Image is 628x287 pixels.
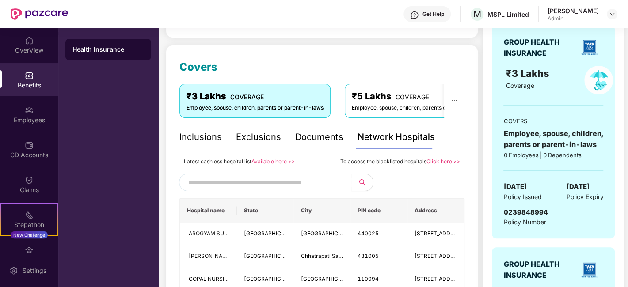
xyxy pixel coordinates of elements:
img: svg+xml;base64,PHN2ZyBpZD0iQmVuZWZpdHMiIHhtbG5zPSJodHRwOi8vd3d3LnczLm9yZy8yMDAwL3N2ZyIgd2lkdGg9Ij... [25,71,34,80]
span: 0239848994 [503,208,548,216]
div: Exclusions [236,130,281,144]
div: Settings [20,266,49,275]
div: MSPL Limited [487,10,529,19]
span: Latest cashless hospital list [184,158,251,165]
img: svg+xml;base64,PHN2ZyB4bWxucz0iaHR0cDovL3d3dy53My5vcmcvMjAwMC9zdmciIHdpZHRoPSIyMSIgaGVpZ2h0PSIyMC... [25,211,34,219]
td: 34, Sita Nagar, Wardha Road [407,223,464,245]
span: ellipsis [451,98,457,104]
span: [PERSON_NAME][GEOGRAPHIC_DATA] Arthroscopy & Orthopedic Superspeciality Center [189,253,413,259]
div: Get Help [422,11,444,18]
img: svg+xml;base64,PHN2ZyBpZD0iSG9tZSIgeG1sbnM9Imh0dHA6Ly93d3cudzMub3JnLzIwMDAvc3ZnIiB3aWR0aD0iMjAiIG... [25,36,34,45]
span: To access the blacklisted hospitals [340,158,426,165]
span: [STREET_ADDRESS] [415,230,466,237]
span: GOPAL NURSING HOME AND [GEOGRAPHIC_DATA] [189,276,319,282]
td: Shri Swami Samarth Hospital Arthroscopy & Orthopedic Superspeciality Center [180,245,237,268]
div: ₹3 Lakhs [186,90,324,103]
img: svg+xml;base64,PHN2ZyBpZD0iQ0RfQWNjb3VudHMiIGRhdGEtbmFtZT0iQ0QgQWNjb3VudHMiIHhtbG5zPSJodHRwOi8vd3... [25,141,34,150]
span: 440025 [358,230,379,237]
span: AROGYAM SUPER SPECIALITY HOSPITAL [189,230,293,237]
th: State [237,199,294,223]
div: GROUP HEALTH INSURANCE [503,37,575,59]
img: svg+xml;base64,PHN2ZyBpZD0iSGVscC0zMngzMiIgeG1sbnM9Imh0dHA6Ly93d3cudzMub3JnLzIwMDAvc3ZnIiB3aWR0aD... [410,11,419,19]
td: Maharashtra [237,223,294,245]
span: Coverage [506,82,534,89]
img: insurerLogo [578,36,601,59]
img: svg+xml;base64,PHN2ZyBpZD0iRW1wbG95ZWVzIiB4bWxucz0iaHR0cDovL3d3dy53My5vcmcvMjAwMC9zdmciIHdpZHRoPS... [25,106,34,115]
span: M [473,9,481,19]
th: Hospital name [180,199,237,223]
div: Inclusions [179,130,222,144]
span: COVERAGE [230,93,264,101]
td: Nagpur [293,223,350,245]
th: PIN code [350,199,407,223]
a: Click here >> [426,158,460,165]
span: [GEOGRAPHIC_DATA] [244,253,299,259]
img: svg+xml;base64,PHN2ZyBpZD0iRW5kb3JzZW1lbnRzIiB4bWxucz0iaHR0cDovL3d3dy53My5vcmcvMjAwMC9zdmciIHdpZH... [25,245,34,254]
div: 0 Employees | 0 Dependents [503,151,603,159]
td: Plot No.11 Sarve No.3/4 Beed by pass Satara parisar Mustafabad, Amdar Road Satara Parisar Session... [407,245,464,268]
span: 431005 [358,253,379,259]
span: search [351,179,373,186]
td: Maharashtra [237,245,294,268]
th: City [293,199,350,223]
div: Employee, spouse, children, parents or parent-in-laws [186,104,324,112]
div: New Challenge [11,231,48,238]
div: Admin [548,15,599,22]
span: Policy Issued [503,192,541,202]
div: Health Insurance [72,45,144,54]
img: svg+xml;base64,PHN2ZyBpZD0iRHJvcGRvd24tMzJ4MzIiIHhtbG5zPSJodHRwOi8vd3d3LnczLm9yZy8yMDAwL3N2ZyIgd2... [609,11,616,18]
img: New Pazcare Logo [11,8,68,20]
a: Available here >> [251,158,295,165]
div: [PERSON_NAME] [548,7,599,15]
span: Chhatrapati Sambhajinagar [301,253,369,259]
span: [GEOGRAPHIC_DATA] [244,276,299,282]
div: GROUP HEALTH INSURANCE [503,259,575,281]
span: Hospital name [187,207,230,214]
span: Address [415,207,457,214]
div: COVERS [503,117,603,125]
img: svg+xml;base64,PHN2ZyBpZD0iU2V0dGluZy0yMHgyMCIgeG1sbnM9Imh0dHA6Ly93d3cudzMub3JnLzIwMDAvc3ZnIiB3aW... [9,266,18,275]
img: svg+xml;base64,PHN2ZyBpZD0iQ2xhaW0iIHhtbG5zPSJodHRwOi8vd3d3LnczLm9yZy8yMDAwL3N2ZyIgd2lkdGg9IjIwIi... [25,176,34,185]
span: 110094 [358,276,379,282]
button: ellipsis [444,84,464,117]
img: policyIcon [584,66,613,94]
span: [GEOGRAPHIC_DATA] [244,230,299,237]
span: ₹3 Lakhs [506,68,552,79]
div: Employee, spouse, children, parents or parent-in-laws [503,128,603,150]
span: [GEOGRAPHIC_DATA] [301,276,356,282]
div: Documents [295,130,343,144]
td: AROGYAM SUPER SPECIALITY HOSPITAL [180,223,237,245]
div: Network Hospitals [358,130,435,144]
span: Policy Number [503,218,546,226]
span: [DATE] [566,181,589,192]
div: Employee, spouse, children, parents or parent-in-laws [352,104,489,112]
span: Policy Expiry [566,192,603,202]
button: search [351,174,373,191]
span: [GEOGRAPHIC_DATA] [301,230,356,237]
span: [STREET_ADDRESS] [415,276,466,282]
span: Covers [179,60,217,73]
td: Chhatrapati Sambhajinagar [293,245,350,268]
span: [DATE] [503,181,526,192]
span: COVERAGE [396,93,429,101]
div: ₹5 Lakhs [352,90,489,103]
img: insurerLogo [578,259,601,281]
th: Address [407,199,464,223]
div: Stepathon [1,220,57,229]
